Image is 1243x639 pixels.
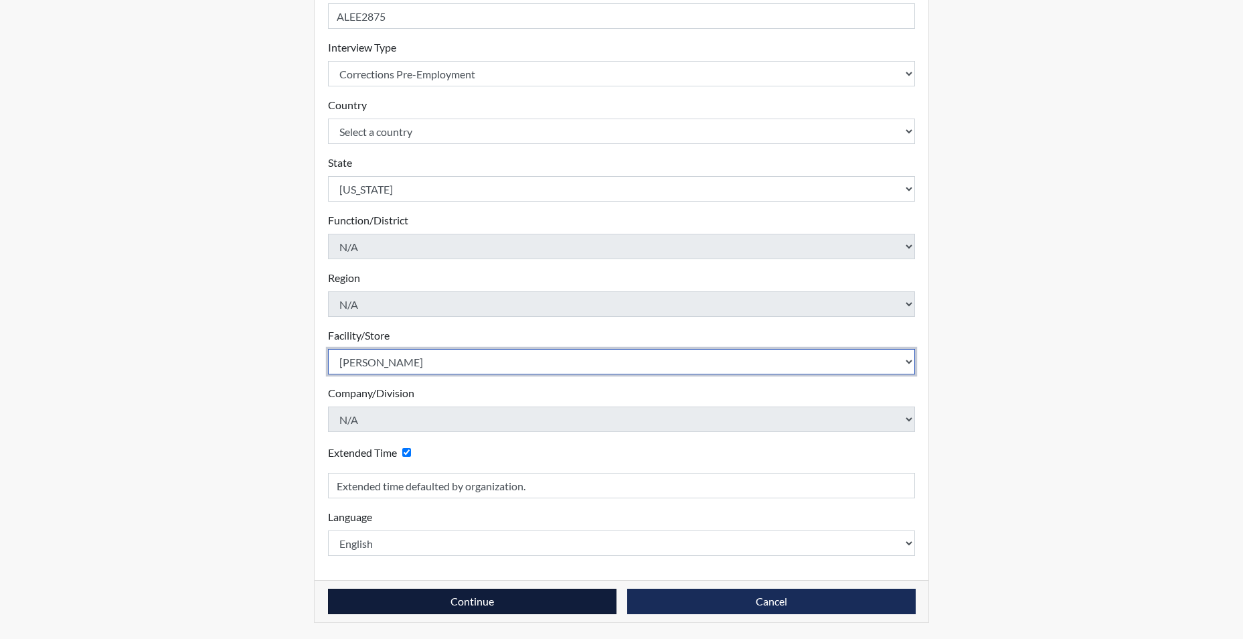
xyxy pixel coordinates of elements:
[328,40,396,56] label: Interview Type
[328,385,414,401] label: Company/Division
[328,270,360,286] label: Region
[328,328,390,344] label: Facility/Store
[328,509,372,525] label: Language
[328,445,397,461] label: Extended Time
[627,589,916,614] button: Cancel
[328,97,367,113] label: Country
[328,473,916,498] input: Reason for Extension
[328,3,916,29] input: Insert a Registration ID, which needs to be a unique alphanumeric value for each interviewee
[328,589,616,614] button: Continue
[328,443,416,462] div: Checking this box will provide the interviewee with an accomodation of extra time to answer each ...
[328,155,352,171] label: State
[328,212,408,228] label: Function/District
